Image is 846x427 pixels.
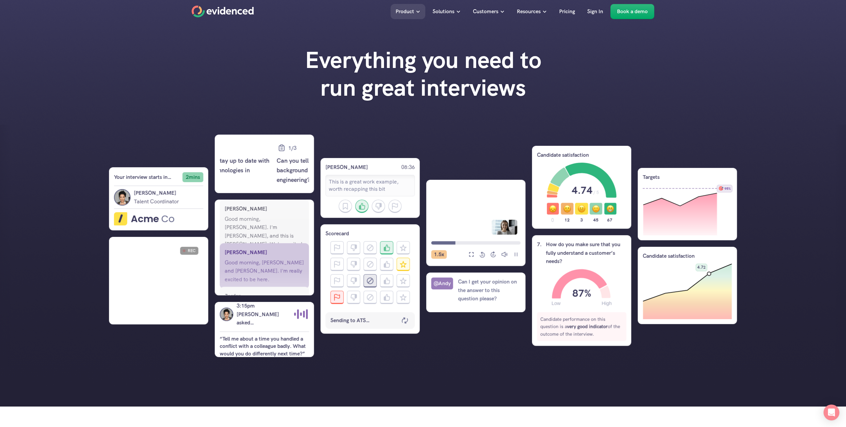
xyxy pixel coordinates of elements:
div: Open Intercom Messenger [824,405,839,420]
p: Pricing [559,7,575,16]
a: Pricing [554,4,580,19]
a: Sign In [582,4,608,19]
p: Solutions [433,7,454,16]
h1: Everything you need to run great interviews [291,46,555,102]
a: Book a demo [610,4,654,19]
a: Home [192,6,254,17]
p: Product [396,7,414,16]
p: Book a demo [617,7,648,16]
p: Sign In [587,7,603,16]
p: Resources [517,7,541,16]
p: Customers [473,7,498,16]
